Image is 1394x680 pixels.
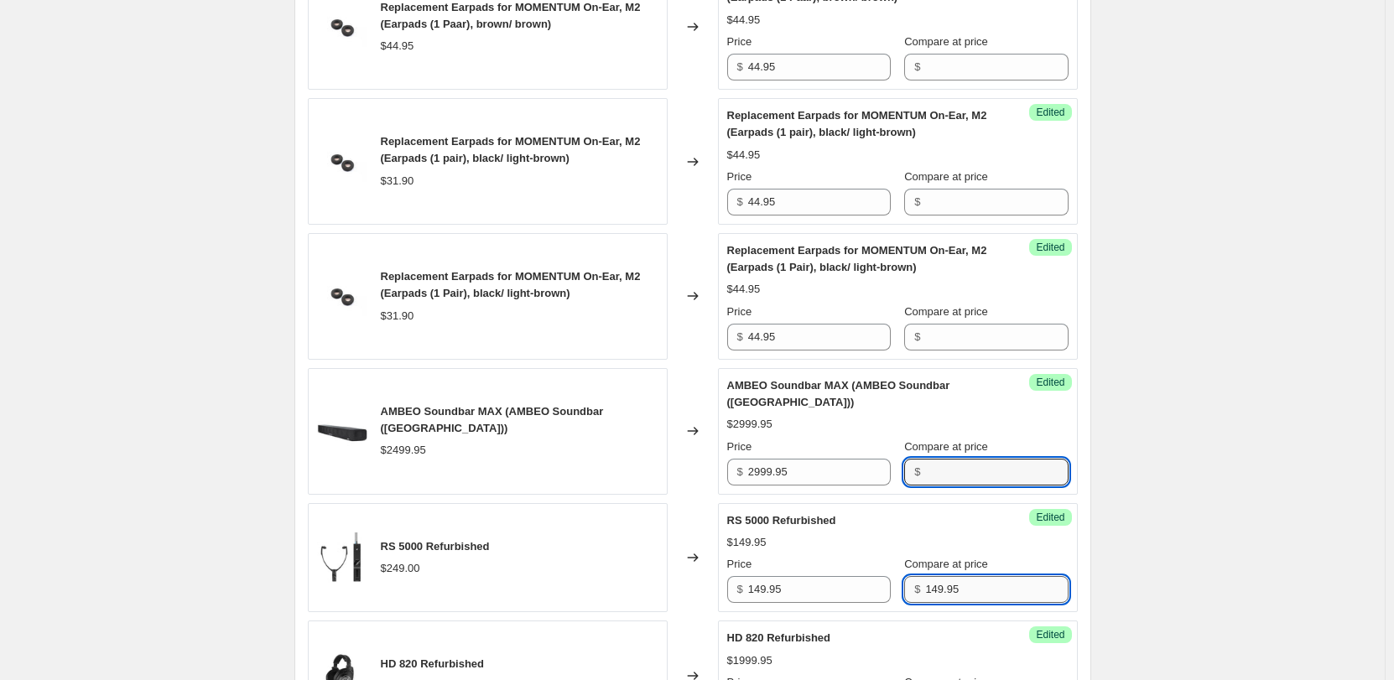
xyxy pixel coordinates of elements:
[727,558,752,570] span: Price
[914,465,920,478] span: $
[1036,241,1064,254] span: Edited
[381,173,414,189] div: $31.90
[317,406,367,456] img: product_detail_x2_desktop_Sennheiser-AMBEO-Soundbar-Image-2_80x.jpg
[914,60,920,73] span: $
[381,405,604,434] span: AMBEO Soundbar MAX (AMBEO Soundbar ([GEOGRAPHIC_DATA]))
[1036,376,1064,389] span: Edited
[381,38,414,55] div: $44.95
[381,560,420,577] div: $249.00
[381,442,426,459] div: $2499.95
[317,532,367,583] img: product_detail_x2_desktop_RS_5000_Set-sennheiser-01_20b8d558-1a92-4f04-a51c-412feada3948_80x.jpg
[914,330,920,343] span: $
[737,195,743,208] span: $
[317,2,367,52] img: product_detail_x2_desktop_564537_ProductImage_56daf15e-7b9f-407b-8b61-dc73aeb57600_80x.jpg
[904,558,988,570] span: Compare at price
[727,109,987,138] span: Replacement Earpads for MOMENTUM On-Ear, M2 (Earpads (1 pair), black/ light-brown)
[727,631,831,644] span: HD 820 Refurbished
[1036,106,1064,119] span: Edited
[381,1,641,30] span: Replacement Earpads for MOMENTUM On-Ear, M2 (Earpads (1 Paar), brown/ brown)
[727,416,772,433] div: $2999.95
[914,195,920,208] span: $
[381,308,414,324] div: $31.90
[727,281,761,298] div: $44.95
[904,440,988,453] span: Compare at price
[381,270,641,299] span: Replacement Earpads for MOMENTUM On-Ear, M2 (Earpads (1 Pair), black/ light-brown)
[904,305,988,318] span: Compare at price
[737,60,743,73] span: $
[737,583,743,595] span: $
[1036,511,1064,524] span: Edited
[727,12,761,29] div: $44.95
[727,35,752,48] span: Price
[727,170,752,183] span: Price
[727,440,752,453] span: Price
[727,379,950,408] span: AMBEO Soundbar MAX (AMBEO Soundbar ([GEOGRAPHIC_DATA]))
[904,170,988,183] span: Compare at price
[727,514,836,527] span: RS 5000 Refurbished
[727,652,772,669] div: $1999.95
[1036,628,1064,641] span: Edited
[737,330,743,343] span: $
[914,583,920,595] span: $
[381,540,490,553] span: RS 5000 Refurbished
[737,465,743,478] span: $
[727,305,752,318] span: Price
[381,657,485,670] span: HD 820 Refurbished
[904,35,988,48] span: Compare at price
[727,534,767,551] div: $149.95
[727,244,987,273] span: Replacement Earpads for MOMENTUM On-Ear, M2 (Earpads (1 Pair), black/ light-brown)
[317,271,367,321] img: product_detail_x2_desktop_564537_ProductImage_56daf15e-7b9f-407b-8b61-dc73aeb57600_80x.jpg
[727,147,761,164] div: $44.95
[317,137,367,187] img: product_detail_x2_desktop_564537_ProductImage_56daf15e-7b9f-407b-8b61-dc73aeb57600_80x.jpg
[381,135,641,164] span: Replacement Earpads for MOMENTUM On-Ear, M2 (Earpads (1 pair), black/ light-brown)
